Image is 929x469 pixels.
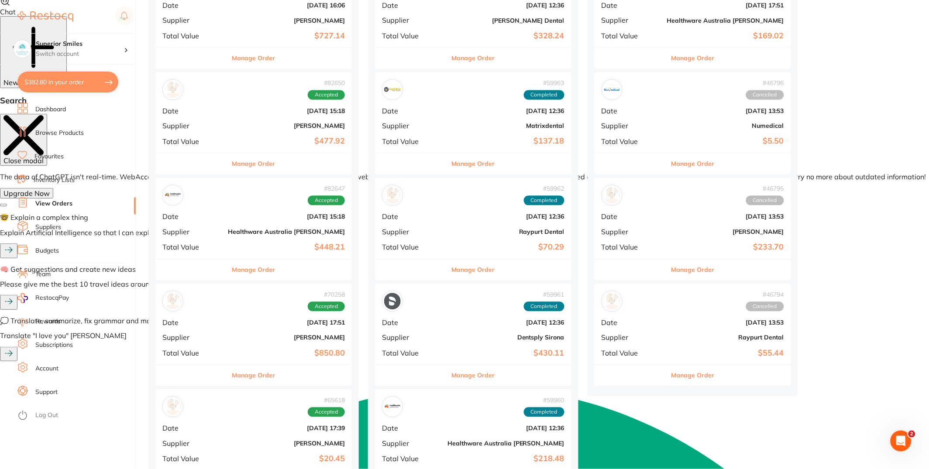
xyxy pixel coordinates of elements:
[604,187,620,204] img: Adam Dental
[602,228,660,236] span: Supplier
[382,16,440,24] span: Supplier
[228,440,345,447] b: [PERSON_NAME]
[667,31,784,41] b: $169.02
[162,349,221,357] span: Total Value
[165,82,181,98] img: Henry Schein Halas
[228,123,345,130] b: [PERSON_NAME]
[667,243,784,252] b: $233.70
[232,260,275,281] button: Manage Order
[308,185,345,192] span: # 82647
[447,108,564,115] b: [DATE] 12:36
[228,2,345,9] b: [DATE] 16:06
[602,122,660,130] span: Supplier
[602,138,660,146] span: Total Value
[447,349,564,358] b: $430.11
[667,2,784,9] b: [DATE] 17:51
[155,72,352,175] div: Henry Schein Halas#82650AcceptedDate[DATE] 15:18Supplier[PERSON_NAME]Total Value$477.92Manage Order
[667,17,784,24] b: Healthware Australia [PERSON_NAME]
[228,108,345,115] b: [DATE] 15:18
[35,129,84,137] a: Browse Products
[162,334,221,342] span: Supplier
[17,409,133,423] button: Log Out
[447,123,564,130] b: Matrixdental
[447,455,564,464] b: $218.48
[382,213,440,221] span: Date
[382,1,440,9] span: Date
[162,440,221,448] span: Supplier
[667,108,784,115] b: [DATE] 13:53
[382,349,440,357] span: Total Value
[35,199,72,208] a: View Orders
[667,334,784,341] b: Raypurt Dental
[155,284,352,387] div: Adam Dental#70258AcceptedDate[DATE] 17:51Supplier[PERSON_NAME]Total Value$850.80Manage Order
[382,455,440,463] span: Total Value
[447,334,564,341] b: Dentsply Sirona
[746,291,784,298] span: # 46794
[165,187,181,204] img: Healthware Australia Ridley
[671,48,715,69] button: Manage Order
[447,17,564,24] b: [PERSON_NAME] Dental
[382,138,440,146] span: Total Value
[667,319,784,326] b: [DATE] 13:53
[524,407,564,417] span: Completed
[35,270,51,279] a: Team
[447,243,564,252] b: $70.29
[35,411,58,420] a: Log Out
[228,213,345,220] b: [DATE] 15:18
[34,176,75,185] a: Inventory Lists
[382,32,440,40] span: Total Value
[36,50,124,58] p: Switch account
[384,82,401,98] img: Matrixdental
[447,319,564,326] b: [DATE] 12:36
[604,82,620,98] img: Numedical
[602,243,660,251] span: Total Value
[35,294,69,302] span: RestocqPay
[746,80,784,87] span: # 46796
[382,243,440,251] span: Total Value
[17,293,28,303] img: RestocqPay
[308,302,345,312] span: Accepted
[602,334,660,342] span: Supplier
[746,185,784,192] span: # 46795
[524,302,564,312] span: Completed
[36,40,124,48] h4: Superior Smiles
[382,228,440,236] span: Supplier
[447,2,564,9] b: [DATE] 12:36
[35,388,58,397] a: Support
[34,152,64,161] a: Favourites
[162,32,221,40] span: Total Value
[308,80,345,87] span: # 82650
[667,213,784,220] b: [DATE] 13:53
[671,154,715,175] button: Manage Order
[602,32,660,40] span: Total Value
[228,229,345,236] b: Healthware Australia [PERSON_NAME]
[667,229,784,236] b: [PERSON_NAME]
[308,291,345,298] span: # 70258
[35,364,58,373] a: Account
[14,40,31,58] img: Superior Smiles
[382,424,440,432] span: Date
[604,293,620,310] img: Raypurt Dental
[452,154,495,175] button: Manage Order
[162,213,221,221] span: Date
[17,72,118,92] button: $382.80 in your order
[447,440,564,447] b: Healthware Australia [PERSON_NAME]
[228,17,345,24] b: [PERSON_NAME]
[228,455,345,464] b: $20.45
[382,440,440,448] span: Supplier
[308,90,345,100] span: Accepted
[382,319,440,327] span: Date
[384,399,401,415] img: Healthware Australia Ridley
[524,185,564,192] span: # 59962
[891,431,912,452] iframe: Intercom live chat
[667,137,784,146] b: $5.50
[671,260,715,281] button: Manage Order
[452,260,495,281] button: Manage Order
[17,7,73,27] a: Restocq Logo
[17,11,73,22] img: Restocq Logo
[232,365,275,386] button: Manage Order
[162,16,221,24] span: Supplier
[746,90,784,100] span: Cancelled
[524,291,564,298] span: # 59961
[17,293,69,303] a: RestocqPay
